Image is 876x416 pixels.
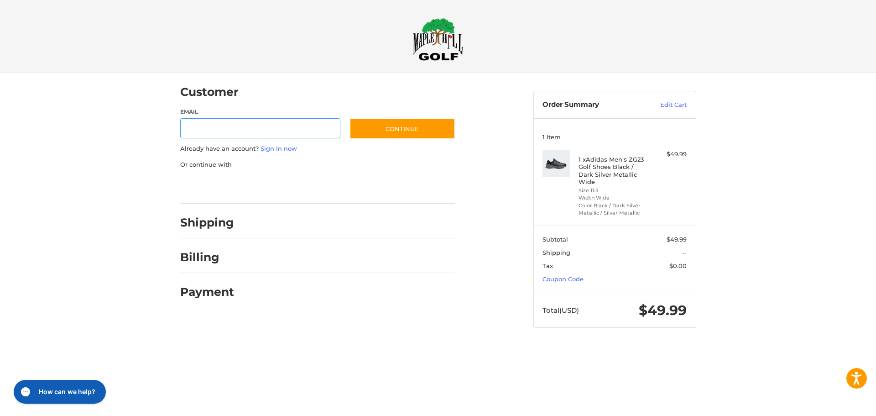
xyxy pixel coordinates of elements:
a: Sign in now [261,145,297,152]
h2: Billing [180,250,234,264]
h2: Shipping [180,216,234,230]
p: Or continue with [180,160,455,169]
span: $49.99 [667,236,687,243]
h3: 1 Item [542,133,687,141]
div: $49.99 [651,150,687,159]
h3: Order Summary [542,100,641,110]
a: Coupon Code [542,275,584,283]
h4: 1 x Adidas Men's ZG23 Golf Shoes Black / Dark Silver Metallic Wide [579,156,648,185]
span: $49.99 [639,302,687,319]
h2: Customer [180,85,239,99]
h2: Payment [180,285,234,299]
span: $0.00 [669,262,687,269]
span: Tax [542,262,553,269]
iframe: PayPal-venmo [332,178,400,195]
span: Total (USD) [542,306,579,315]
li: Color Black / Dark Silver Metallic / Silver Metallic [579,202,648,217]
span: -- [682,249,687,256]
li: Width Wide [579,194,648,202]
iframe: PayPal-paypal [177,178,245,195]
img: Maple Hill Golf [413,18,463,61]
span: Subtotal [542,236,568,243]
span: Shipping [542,249,570,256]
li: Size 11.5 [579,187,648,195]
p: Already have an account? [180,144,455,153]
button: Continue [349,118,455,139]
iframe: PayPal-paylater [255,178,323,195]
a: Edit Cart [641,100,687,110]
iframe: Gorgias live chat messenger [9,377,109,407]
label: Email [180,108,341,116]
